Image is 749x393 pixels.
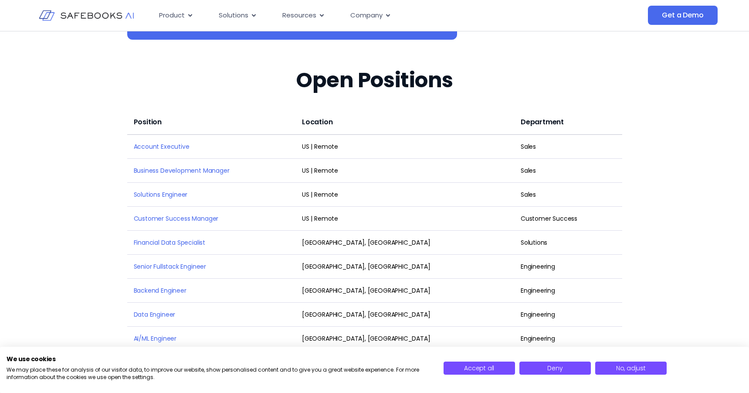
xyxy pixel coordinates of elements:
div: [GEOGRAPHIC_DATA], [GEOGRAPHIC_DATA] [302,287,508,294]
div: Engineering [521,287,616,294]
a: Customer Success Manager [134,214,219,223]
a: Account Executive [134,142,190,151]
div: Sales [521,167,616,174]
div: US | Remote [302,215,508,222]
div: US | Remote [302,191,508,198]
a: AI/ML Engineer [134,334,176,343]
a: Solutions Engineer [134,190,188,199]
a: Business Development Manager [134,166,230,175]
span: Position [134,117,162,127]
div: [GEOGRAPHIC_DATA], [GEOGRAPHIC_DATA] [302,335,508,342]
span: Resources [282,10,316,21]
a: Financial Data Specialist [134,238,206,247]
div: Menu Toggle [152,7,561,24]
div: Solutions [521,239,616,246]
div: US | Remote [302,167,508,174]
a: Get a Demo [648,6,717,25]
span: Product [159,10,185,21]
div: [GEOGRAPHIC_DATA], [GEOGRAPHIC_DATA] [302,263,508,270]
div: [GEOGRAPHIC_DATA], [GEOGRAPHIC_DATA] [302,311,508,318]
button: Adjust cookie preferences [595,362,667,375]
nav: Menu [152,7,561,24]
div: [GEOGRAPHIC_DATA], [GEOGRAPHIC_DATA] [302,239,508,246]
span: Solutions [219,10,248,21]
button: Deny all cookies [519,362,591,375]
div: Customer Success [521,215,616,222]
div: Sales [521,144,616,150]
a: Data Engineer [134,310,176,319]
span: Deny [547,364,563,372]
h2: Open Positions [127,68,622,92]
button: Accept all cookies [444,362,515,375]
div: US | Remote [302,144,508,150]
p: We may place these for analysis of our visitor data, to improve our website, show personalised co... [7,366,430,381]
span: No, adjust [616,364,646,372]
div: Engineering [521,335,616,342]
span: Accept all [464,364,494,372]
h2: We use cookies [7,355,430,363]
div: Engineering [521,311,616,318]
a: Senior Fullstack Engineer [134,262,207,271]
span: Department [521,117,564,127]
span: Location [302,117,333,127]
span: Company [350,10,383,21]
span: Get a Demo [662,11,703,20]
div: Engineering [521,263,616,270]
a: Backend Engineer [134,286,186,295]
div: Sales [521,191,616,198]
